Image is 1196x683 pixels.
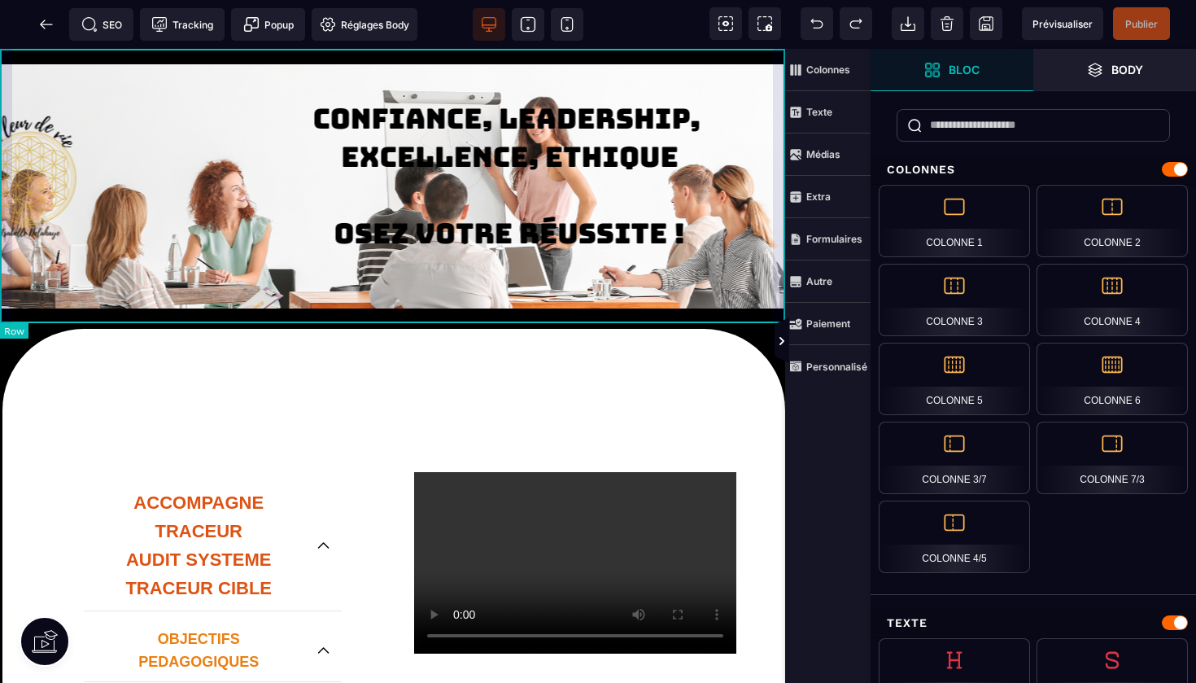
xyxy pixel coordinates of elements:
[806,148,840,160] strong: Médias
[806,233,862,245] strong: Formulaires
[806,361,867,373] strong: Personnalisé
[96,440,301,554] p: ACCOMPAGNE TRACEUR AUDIT SYSTEME TRACEUR CIBLE
[1022,7,1103,40] span: Aperçu
[785,134,871,176] span: Médias
[785,345,871,387] span: Personnalisé
[1113,7,1170,40] span: Enregistrer le contenu
[320,16,409,33] span: Réglages Body
[312,8,417,41] span: Favicon
[806,106,832,118] strong: Texte
[1033,49,1196,91] span: Ouvrir les calques
[879,185,1030,257] div: Colonne 1
[949,63,980,76] strong: Bloc
[1125,18,1158,30] span: Publier
[1111,63,1143,76] strong: Body
[879,264,1030,336] div: Colonne 3
[1037,343,1188,415] div: Colonne 6
[473,8,505,41] span: Voir bureau
[709,7,742,40] span: Voir les composants
[970,7,1002,40] span: Enregistrer
[30,8,63,41] span: Retour
[69,8,133,41] span: Métadata SEO
[749,7,781,40] span: Capture d'écran
[892,7,924,40] span: Importer
[243,16,294,33] span: Popup
[140,8,225,41] span: Code de suivi
[806,63,850,76] strong: Colonnes
[806,190,831,203] strong: Extra
[785,91,871,134] span: Texte
[81,16,122,33] span: SEO
[512,8,544,41] span: Voir tablette
[806,317,850,330] strong: Paiement
[785,261,871,303] span: Autre
[785,49,871,91] span: Colonnes
[785,303,871,345] span: Paiement
[879,501,1030,573] div: Colonne 4/5
[806,275,832,287] strong: Autre
[801,7,833,40] span: Défaire
[931,7,963,40] span: Nettoyage
[1037,264,1188,336] div: Colonne 4
[96,579,301,624] p: OBJECTIFS PEDAGOGIQUES
[871,317,887,366] span: Afficher les vues
[551,8,583,41] span: Voir mobile
[1032,18,1093,30] span: Prévisualiser
[840,7,872,40] span: Rétablir
[879,422,1030,494] div: Colonne 3/7
[1037,422,1188,494] div: Colonne 7/3
[871,155,1196,185] div: Colonnes
[1037,185,1188,257] div: Colonne 2
[871,608,1196,638] div: Texte
[785,176,871,218] span: Extra
[785,218,871,261] span: Formulaires
[871,49,1033,91] span: Ouvrir les blocs
[879,343,1030,415] div: Colonne 5
[151,16,213,33] span: Tracking
[231,8,305,41] span: Créer une alerte modale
